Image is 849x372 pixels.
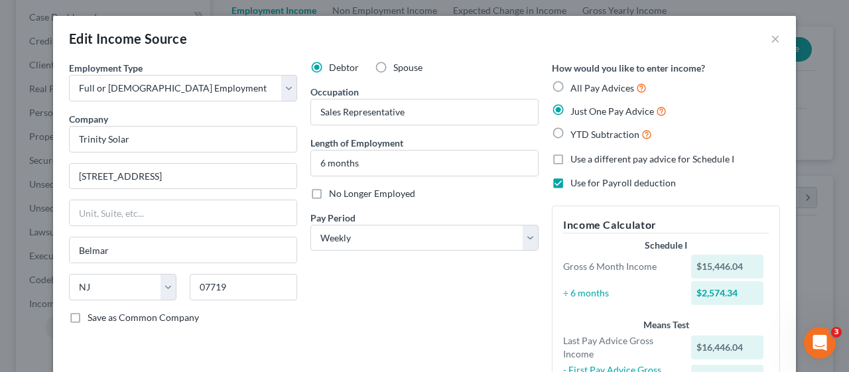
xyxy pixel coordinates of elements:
[393,62,423,73] span: Spouse
[563,239,769,252] div: Schedule I
[771,31,780,46] button: ×
[69,113,108,125] span: Company
[691,336,764,359] div: $16,446.04
[570,105,654,117] span: Just One Pay Advice
[563,318,769,332] div: Means Test
[69,126,297,153] input: Search company by name...
[570,153,734,164] span: Use a different pay advice for Schedule I
[570,129,639,140] span: YTD Subtraction
[311,99,538,125] input: --
[88,312,199,323] span: Save as Common Company
[556,334,685,361] div: Last Pay Advice Gross Income
[70,164,296,189] input: Enter address...
[556,286,685,300] div: ÷ 6 months
[329,188,415,199] span: No Longer Employed
[69,29,187,48] div: Edit Income Source
[311,151,538,176] input: ex: 2 years
[570,82,634,93] span: All Pay Advices
[70,237,296,263] input: Enter city...
[69,62,143,74] span: Employment Type
[310,85,359,99] label: Occupation
[556,260,685,273] div: Gross 6 Month Income
[190,274,297,300] input: Enter zip...
[831,327,842,338] span: 3
[691,281,764,305] div: $2,574.34
[691,255,764,279] div: $15,446.04
[563,217,769,233] h5: Income Calculator
[804,327,836,359] iframe: Intercom live chat
[310,212,356,223] span: Pay Period
[570,177,676,188] span: Use for Payroll deduction
[329,62,359,73] span: Debtor
[552,61,705,75] label: How would you like to enter income?
[310,136,403,150] label: Length of Employment
[70,200,296,225] input: Unit, Suite, etc...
